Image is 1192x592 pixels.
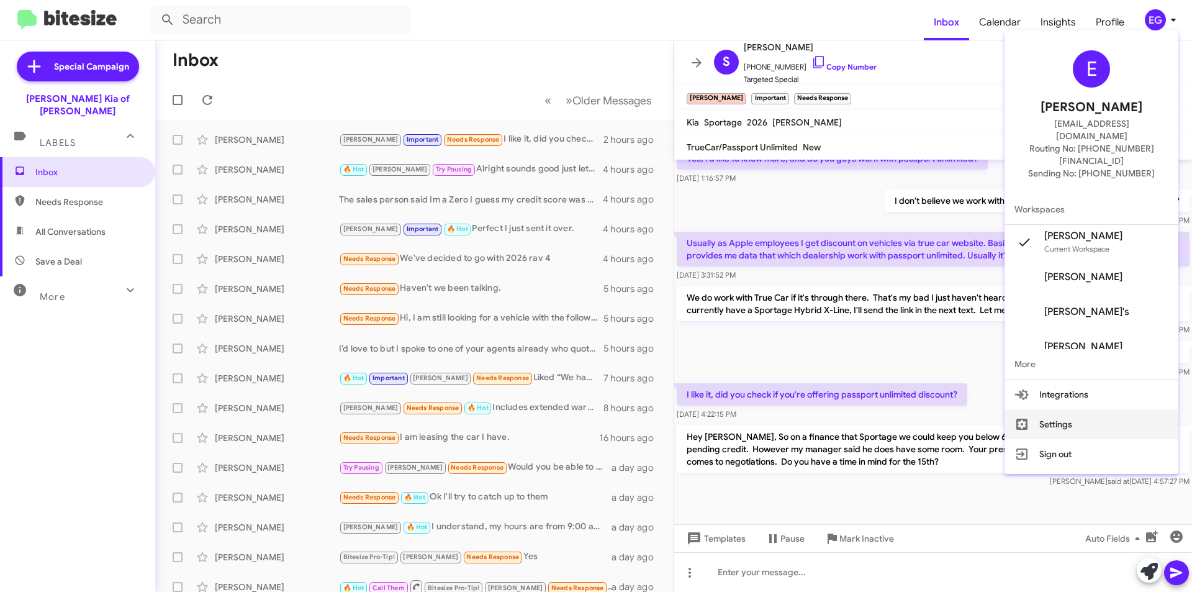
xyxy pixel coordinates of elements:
[1044,340,1122,353] span: [PERSON_NAME]
[1044,230,1122,242] span: [PERSON_NAME]
[1005,409,1178,439] button: Settings
[1028,167,1155,180] span: Sending No: [PHONE_NUMBER]
[1044,306,1129,318] span: [PERSON_NAME]'s
[1073,50,1110,88] div: E
[1019,142,1163,167] span: Routing No: [PHONE_NUMBER][FINANCIAL_ID]
[1005,380,1178,409] button: Integrations
[1005,439,1178,469] button: Sign out
[1019,117,1163,142] span: [EMAIL_ADDRESS][DOMAIN_NAME]
[1041,98,1142,117] span: [PERSON_NAME]
[1044,271,1122,283] span: [PERSON_NAME]
[1044,244,1109,253] span: Current Workspace
[1005,349,1178,379] span: More
[1005,194,1178,224] span: Workspaces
